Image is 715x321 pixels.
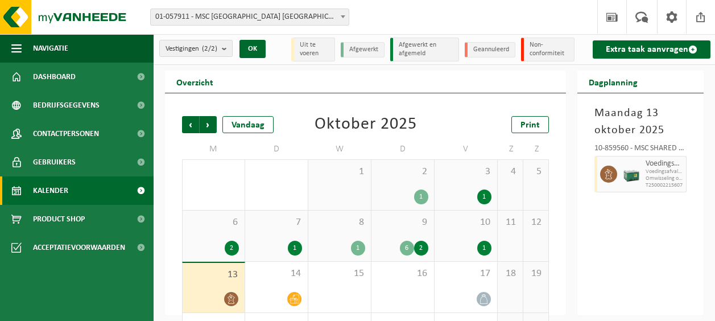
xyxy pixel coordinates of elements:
span: Contactpersonen [33,120,99,148]
div: Vandaag [222,116,274,133]
span: Voedingsafval, bevat producten van dierlijke oorsprong, gemengde verpakking (exclusief glas), cat... [646,159,683,168]
h2: Dagplanning [577,71,649,93]
span: 13 [188,269,239,281]
span: Kalender [33,176,68,205]
td: D [245,139,308,159]
span: Dashboard [33,63,76,91]
span: Voedingsafval, bevat producten van dierlijke oorsprong, geme [646,168,683,175]
button: Vestigingen(2/2) [159,40,233,57]
span: T250002215607 [646,182,683,189]
div: 6 [400,241,414,256]
span: 01-057911 - MSC BELGIUM NV - ANTWERPEN [151,9,349,25]
span: 17 [440,267,491,280]
li: Afgewerkt en afgemeld [390,38,458,61]
span: 10 [440,216,491,229]
span: 16 [377,267,428,280]
td: W [308,139,371,159]
div: 1 [477,190,491,204]
span: 6 [188,216,239,229]
span: Omwisseling op vaste frequentie (incl. verwerking) [646,175,683,182]
div: 1 [414,190,428,204]
span: Print [520,121,540,130]
div: 2 [225,241,239,256]
img: PB-LB-0680-HPE-GN-01 [623,166,640,183]
span: 18 [503,267,517,280]
td: Z [498,139,523,159]
span: 19 [529,267,543,280]
div: Oktober 2025 [315,116,417,133]
span: Acceptatievoorwaarden [33,233,125,262]
span: 12 [529,216,543,229]
button: OK [239,40,266,58]
span: 15 [314,267,365,280]
span: 9 [377,216,428,229]
span: 14 [251,267,302,280]
span: 5 [529,166,543,178]
span: 1 [314,166,365,178]
div: 10-859560 - MSC SHARED SERVICE CENTER - [GEOGRAPHIC_DATA] [594,145,687,156]
span: 4 [503,166,517,178]
span: Volgende [200,116,217,133]
div: 1 [288,241,302,256]
span: Navigatie [33,34,68,63]
div: 1 [351,241,365,256]
li: Non-conformiteit [521,38,575,61]
span: 11 [503,216,517,229]
span: 2 [377,166,428,178]
span: 01-057911 - MSC BELGIUM NV - ANTWERPEN [150,9,349,26]
li: Afgewerkt [341,42,385,57]
h2: Overzicht [165,71,225,93]
li: Uit te voeren [291,38,336,61]
div: 1 [477,241,491,256]
span: 3 [440,166,491,178]
td: V [435,139,498,159]
span: Product Shop [33,205,85,233]
span: Gebruikers [33,148,76,176]
div: 2 [414,241,428,256]
span: 8 [314,216,365,229]
span: 7 [251,216,302,229]
a: Print [511,116,549,133]
a: Extra taak aanvragen [593,40,710,59]
span: Bedrijfsgegevens [33,91,100,120]
span: Vestigingen [166,40,217,57]
li: Geannuleerd [465,42,515,57]
td: D [371,139,435,159]
h3: Maandag 13 oktober 2025 [594,105,687,139]
td: M [182,139,245,159]
count: (2/2) [202,45,217,52]
td: Z [523,139,549,159]
span: Vorige [182,116,199,133]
